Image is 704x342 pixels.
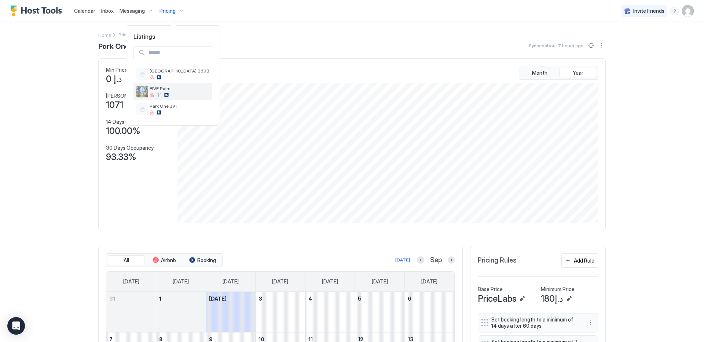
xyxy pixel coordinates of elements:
[7,317,25,335] div: Open Intercom Messenger
[150,68,209,74] span: [GEOGRAPHIC_DATA] 3603
[136,86,148,97] div: listing image
[150,86,209,91] span: FIVE Palm
[146,47,212,59] input: Input Field
[126,33,220,40] span: Listings
[150,103,209,109] span: Park One JVT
